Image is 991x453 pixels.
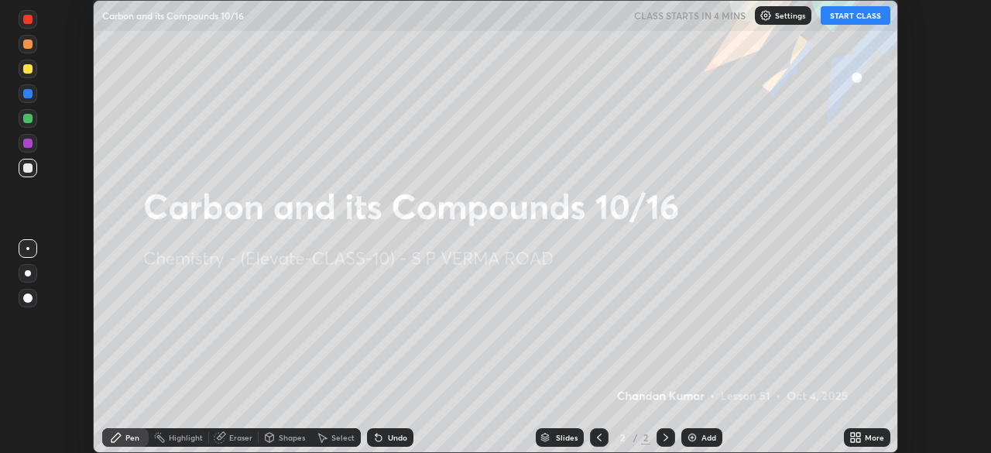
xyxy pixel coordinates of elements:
div: / [633,433,638,442]
p: Settings [775,12,805,19]
div: More [865,434,884,441]
div: Shapes [279,434,305,441]
div: Add [701,434,716,441]
div: 2 [615,433,630,442]
div: Highlight [169,434,203,441]
img: class-settings-icons [760,9,772,22]
div: 2 [641,431,650,444]
button: START CLASS [821,6,890,25]
div: Eraser [229,434,252,441]
div: Pen [125,434,139,441]
div: Slides [556,434,578,441]
h5: CLASS STARTS IN 4 MINS [634,9,746,22]
img: add-slide-button [686,431,698,444]
div: Undo [388,434,407,441]
div: Select [331,434,355,441]
p: Carbon and its Compounds 10/16 [102,9,244,22]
